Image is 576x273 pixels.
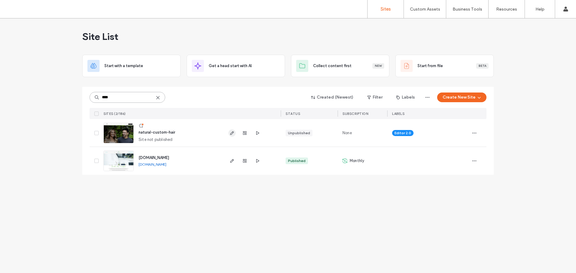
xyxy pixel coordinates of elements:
[342,112,368,116] span: SUBSCRIPTION
[14,4,26,10] span: Help
[306,93,359,102] button: Created (Newest)
[286,112,300,116] span: STATUS
[313,63,352,69] span: Collect content first
[372,63,384,69] div: New
[391,93,420,102] button: Labels
[187,55,285,77] div: Get a head start with AI
[288,130,310,136] div: Unpublished
[381,6,391,12] label: Sites
[139,130,175,135] a: natural-custom-hair
[496,7,517,12] label: Resources
[361,93,388,102] button: Filter
[288,158,306,164] div: Published
[139,155,169,160] a: [DOMAIN_NAME]
[395,55,494,77] div: Start from fileBeta
[417,63,443,69] span: Start from file
[103,112,126,116] span: SITES (2/186)
[291,55,389,77] div: Collect content firstNew
[350,158,364,164] span: Monthly
[410,7,440,12] label: Custom Assets
[209,63,252,69] span: Get a head start with AI
[82,31,118,43] span: Site List
[394,130,411,136] span: Editor 2.0
[453,7,482,12] label: Business Tools
[139,137,173,143] span: Site not published
[139,162,166,167] a: [DOMAIN_NAME]
[342,130,352,136] span: None
[392,112,404,116] span: LABELS
[476,63,489,69] div: Beta
[437,93,486,102] button: Create New Site
[535,7,545,12] label: Help
[82,55,181,77] div: Start with a template
[104,63,143,69] span: Start with a template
